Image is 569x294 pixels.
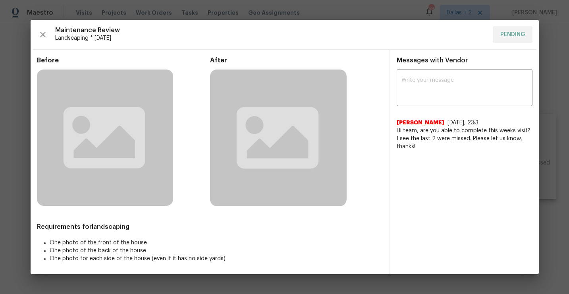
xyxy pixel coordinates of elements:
[55,34,486,42] span: Landscaping * [DATE]
[397,57,468,64] span: Messages with Vendor
[37,56,210,64] span: Before
[397,127,532,151] span: Hi team, are you able to complete this weeks visit? I see the last 2 were missed. Please let us k...
[55,26,486,34] span: Maintenance Review
[50,255,383,263] li: One photo for each side of the house (even if it has no side yards)
[210,56,383,64] span: After
[50,239,383,247] li: One photo of the front of the house
[37,223,383,231] span: Requirements for landscaping
[397,119,444,127] span: [PERSON_NAME]
[447,120,478,126] span: [DATE], 23:3
[50,247,383,255] li: One photo of the back of the house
